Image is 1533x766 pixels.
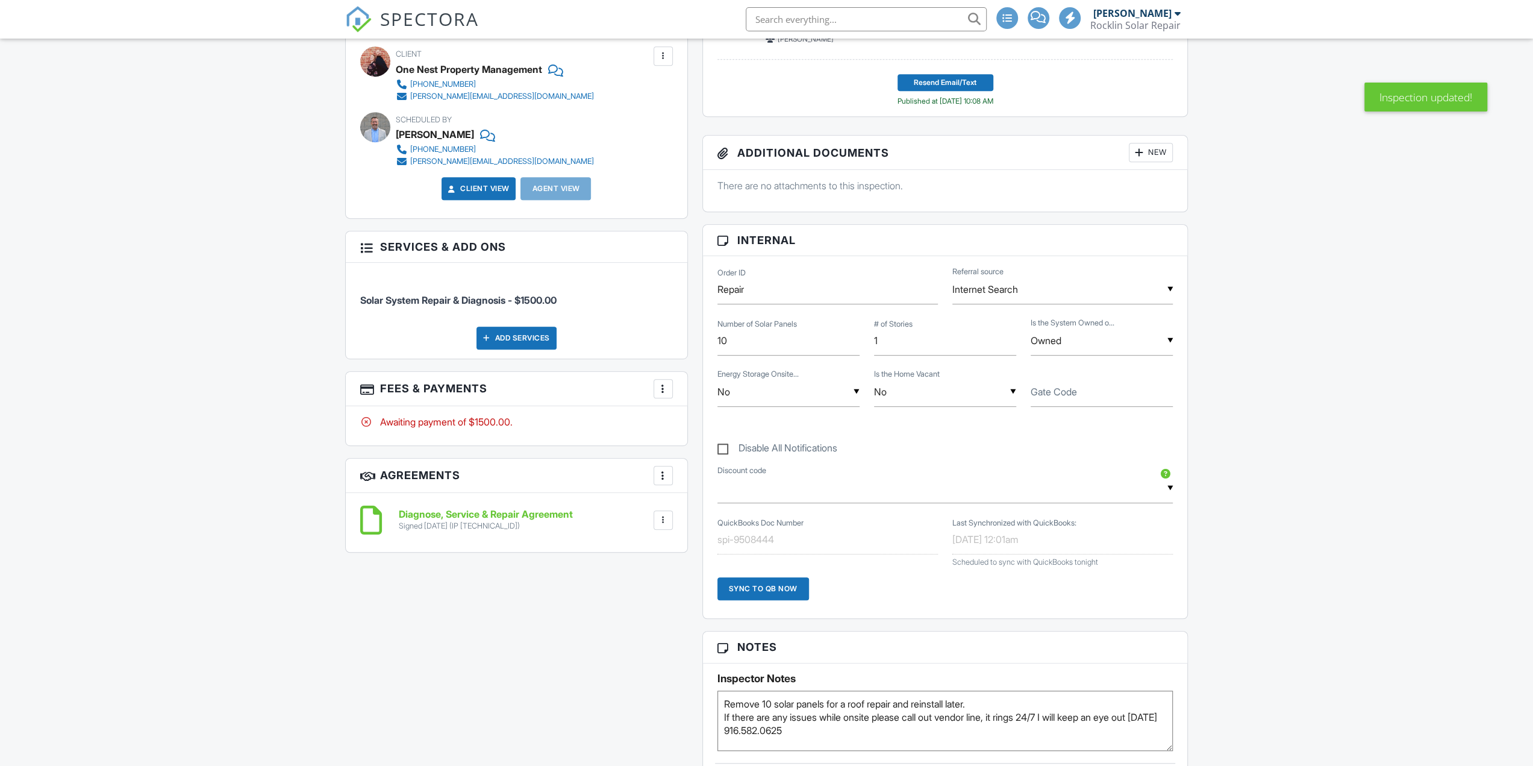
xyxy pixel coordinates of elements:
[1090,19,1181,31] div: Rocklin Solar Repair
[717,673,1173,685] h5: Inspector Notes
[396,78,594,90] a: [PHONE_NUMBER]
[874,319,913,330] label: # of Stories
[396,143,594,155] a: [PHONE_NUMBER]
[1093,7,1172,19] div: [PERSON_NAME]
[346,459,687,493] h3: Agreements
[952,518,1076,529] label: Last Synchronized with QuickBooks:
[476,327,557,350] div: Add Services
[952,557,1098,567] span: Scheduled to sync with QuickBooks tonight
[717,369,799,380] label: Energy Storage Onsite (batteries)
[410,92,594,101] div: [PERSON_NAME][EMAIL_ADDRESS][DOMAIN_NAME]
[360,415,673,429] div: Awaiting payment of $1500.00.
[1031,385,1077,398] label: Gate Code
[410,145,476,154] div: [PHONE_NUMBER]
[399,521,573,531] div: Signed [DATE] (IP [TECHNICAL_ID])
[1031,377,1173,407] input: Gate Code
[360,294,557,306] span: Solar System Repair & Diagnosis - $1500.00
[396,90,594,102] a: [PERSON_NAME][EMAIL_ADDRESS][DOMAIN_NAME]
[399,509,573,520] h6: Diagnose, Service & Repair Agreement
[396,60,542,78] div: One Nest Property Management
[1364,83,1487,111] div: Inspection updated!
[346,231,687,263] h3: Services & Add ons
[396,125,474,143] div: [PERSON_NAME]
[717,326,860,356] input: Number of Solar Panels
[410,157,594,166] div: [PERSON_NAME][EMAIL_ADDRESS][DOMAIN_NAME]
[380,6,479,31] span: SPECTORA
[410,80,476,89] div: [PHONE_NUMBER]
[1129,143,1173,162] div: New
[446,183,510,195] a: Client View
[717,319,797,330] label: Number of Solar Panels
[1031,318,1114,328] label: Is the System Owned or Lease/PPA
[345,6,372,33] img: The Best Home Inspection Software - Spectora
[952,266,1004,277] label: Referral source
[874,326,1016,356] input: # of Stories
[874,369,940,380] label: Is the Home Vacant
[396,49,422,58] span: Client
[703,225,1188,256] h3: Internal
[717,518,804,529] label: QuickBooks Doc Number
[717,465,766,476] label: Discount code
[345,16,479,42] a: SPECTORA
[717,268,746,278] label: Order ID
[396,155,594,168] a: [PERSON_NAME][EMAIL_ADDRESS][DOMAIN_NAME]
[399,509,573,530] a: Diagnose, Service & Repair Agreement Signed [DATE] (IP [TECHNICAL_ID])
[703,136,1188,170] h3: Additional Documents
[360,272,673,316] li: Service: Solar System Repair & Diagnosis
[396,115,452,124] span: Scheduled By
[717,691,1173,751] textarea: Remove 10 solar panels for a roof repair and reinstall later. If there are any issues while onsit...
[717,179,1173,192] p: There are no attachments to this inspection.
[746,7,987,31] input: Search everything...
[346,372,687,406] h3: Fees & Payments
[703,632,1188,663] h3: Notes
[717,442,837,457] label: Disable All Notifications
[717,577,809,600] div: Sync to QB Now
